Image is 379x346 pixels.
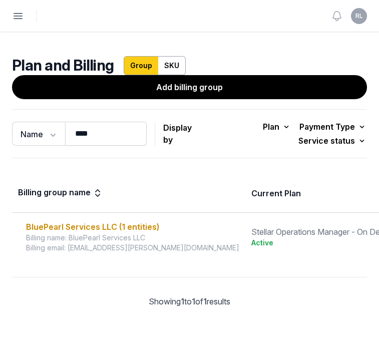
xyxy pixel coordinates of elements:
[12,295,367,307] div: Showing to of results
[26,221,239,233] div: BluePearl Services LLC (1 entities)
[355,13,363,19] span: RL
[203,296,207,306] span: 1
[251,187,301,199] div: Current Plan
[158,56,186,75] a: SKU
[298,134,367,148] div: Service status
[26,233,239,243] div: Billing name: BluePearl Services LLC
[124,56,159,75] a: Group
[18,186,103,200] div: Billing group name
[181,296,184,306] span: 1
[12,75,367,99] a: Add billing group
[12,56,114,75] h2: Plan and Billing
[299,120,367,134] div: Payment Type
[351,8,367,24] button: RL
[26,243,239,253] div: Billing email: [EMAIL_ADDRESS][PERSON_NAME][DOMAIN_NAME]
[263,120,291,134] div: Plan
[192,296,195,306] span: 1
[163,120,197,148] p: Display by
[12,122,65,146] button: Name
